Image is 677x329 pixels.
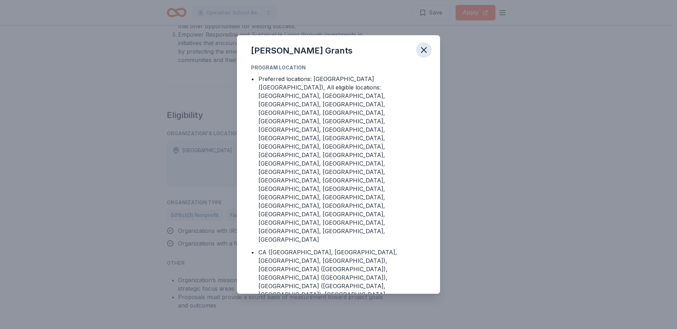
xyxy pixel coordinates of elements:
[251,45,353,56] div: [PERSON_NAME] Grants
[251,75,254,83] div: •
[251,63,426,72] div: Program Location
[251,248,254,256] div: •
[258,75,426,244] div: Preferred locations: [GEOGRAPHIC_DATA] ([GEOGRAPHIC_DATA]), All eligible locations: [GEOGRAPHIC_D...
